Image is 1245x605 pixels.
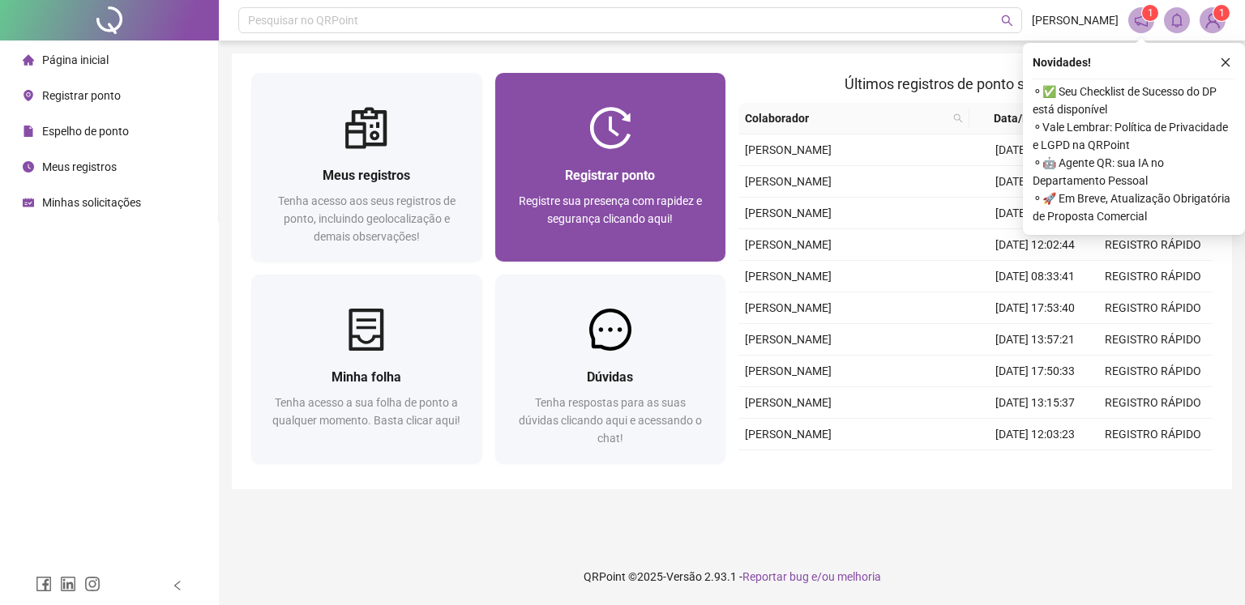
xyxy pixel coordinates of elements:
[42,53,109,66] span: Página inicial
[323,168,410,183] span: Meus registros
[745,238,832,251] span: [PERSON_NAME]
[666,570,702,583] span: Versão
[745,143,832,156] span: [PERSON_NAME]
[745,175,832,188] span: [PERSON_NAME]
[495,73,726,262] a: Registrar pontoRegistre sua presença com rapidez e segurança clicando aqui!
[976,356,1094,387] td: [DATE] 17:50:33
[742,570,881,583] span: Reportar bug e/ou melhoria
[1094,419,1213,450] td: REGISTRO RÁPIDO
[1220,57,1231,68] span: close
[332,369,401,385] span: Minha folha
[1032,11,1119,29] span: [PERSON_NAME]
[953,113,963,123] span: search
[976,198,1094,229] td: [DATE] 13:26:47
[976,419,1094,450] td: [DATE] 12:03:23
[251,73,482,262] a: Meus registrosTenha acesso aos seus registros de ponto, incluindo geolocalização e demais observa...
[1033,154,1235,190] span: ⚬ 🤖 Agente QR: sua IA no Departamento Pessoal
[23,161,34,173] span: clock-circle
[745,109,947,127] span: Colaborador
[745,364,832,377] span: [PERSON_NAME]
[60,576,76,592] span: linkedin
[745,333,832,346] span: [PERSON_NAME]
[950,106,966,130] span: search
[251,275,482,463] a: Minha folhaTenha acesso a sua folha de ponto a qualquer momento. Basta clicar aqui!
[23,90,34,101] span: environment
[745,207,832,219] span: [PERSON_NAME]
[42,89,121,102] span: Registrar ponto
[1134,13,1149,28] span: notification
[23,54,34,66] span: home
[84,576,101,592] span: instagram
[1094,450,1213,482] td: REGISTRO RÁPIDO
[976,261,1094,292] td: [DATE] 08:33:41
[1142,5,1158,21] sup: 1
[976,450,1094,482] td: [DATE] 08:51:36
[976,134,1094,166] td: [DATE] 08:08:11
[1094,229,1213,261] td: REGISTRO RÁPIDO
[1033,190,1235,225] span: ⚬ 🚀 Em Breve, Atualização Obrigatória de Proposta Comercial
[1033,83,1235,118] span: ⚬ ✅ Seu Checklist de Sucesso do DP está disponível
[1094,356,1213,387] td: REGISTRO RÁPIDO
[1094,292,1213,324] td: REGISTRO RÁPIDO
[172,580,183,591] span: left
[1033,118,1235,154] span: ⚬ Vale Lembrar: Política de Privacidade e LGPD na QRPoint
[976,109,1065,127] span: Data/Hora
[36,576,52,592] span: facebook
[565,168,655,183] span: Registrar ponto
[745,428,832,441] span: [PERSON_NAME]
[1033,53,1091,71] span: Novidades !
[519,396,702,445] span: Tenha respostas para as suas dúvidas clicando aqui e acessando o chat!
[278,194,456,243] span: Tenha acesso aos seus registros de ponto, incluindo geolocalização e demais observações!
[1200,8,1225,32] img: 28423
[745,396,832,409] span: [PERSON_NAME]
[1094,324,1213,356] td: REGISTRO RÁPIDO
[1094,261,1213,292] td: REGISTRO RÁPIDO
[1094,387,1213,419] td: REGISTRO RÁPIDO
[976,166,1094,198] td: [DATE] 18:41:23
[42,125,129,138] span: Espelho de ponto
[272,396,460,427] span: Tenha acesso a sua folha de ponto a qualquer momento. Basta clicar aqui!
[23,126,34,137] span: file
[1170,13,1184,28] span: bell
[519,194,702,225] span: Registre sua presença com rapidez e segurança clicando aqui!
[745,301,832,314] span: [PERSON_NAME]
[1219,7,1225,19] span: 1
[1001,15,1013,27] span: search
[42,196,141,209] span: Minhas solicitações
[495,275,726,463] a: DúvidasTenha respostas para as suas dúvidas clicando aqui e acessando o chat!
[976,324,1094,356] td: [DATE] 13:57:21
[23,197,34,208] span: schedule
[1213,5,1230,21] sup: Atualize o seu contato no menu Meus Dados
[219,548,1245,605] footer: QRPoint © 2025 - 2.93.1 -
[745,270,832,283] span: [PERSON_NAME]
[969,103,1085,134] th: Data/Hora
[976,292,1094,324] td: [DATE] 17:53:40
[976,387,1094,419] td: [DATE] 13:15:37
[42,160,117,173] span: Meus registros
[1148,7,1153,19] span: 1
[976,229,1094,261] td: [DATE] 12:02:44
[845,75,1106,92] span: Últimos registros de ponto sincronizados
[587,369,633,385] span: Dúvidas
